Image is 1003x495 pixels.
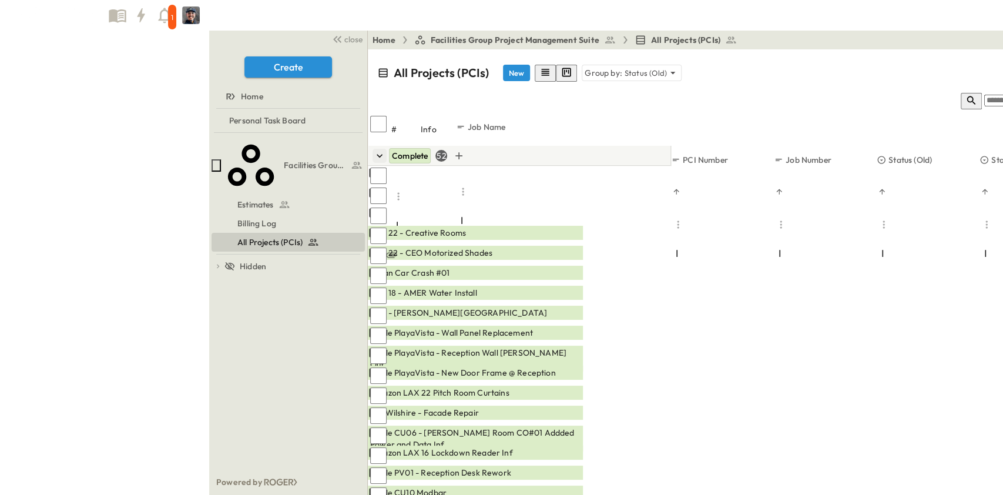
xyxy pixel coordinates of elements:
[212,234,363,250] a: All Projects (PCIs)
[370,367,556,379] span: Apple PlayaVista - New Door Frame @ Reception
[585,67,622,79] p: Group by:
[535,65,577,82] div: table view
[212,111,365,130] div: Personal Task Boardtest
[212,215,363,232] a: Billing Log
[370,247,387,264] input: Select row
[370,227,466,239] span: LAX 22 - Creative Rooms
[635,34,737,46] a: All Projects (PCIs)
[370,267,449,279] span: Rivian Car Crash #01
[370,228,387,244] input: Select row
[212,135,365,195] div: Facilities Group Project Management Suitetest
[344,34,363,45] span: close
[503,65,530,81] button: New
[212,233,365,252] div: All Projects (PCIs)test
[370,367,387,384] input: Select row
[370,188,387,204] input: Select row
[468,121,505,133] p: Job Name
[373,34,744,46] nav: breadcrumbs
[556,65,577,82] button: kanban view
[212,196,363,213] a: Estimates
[14,3,105,28] img: 6c363589ada0b36f064d841b69d3a419a338230e66bb0a533688fa5cc3e9e735.png
[370,387,387,404] input: Select row
[223,135,363,195] a: Facilities Group Project Management Suite
[212,112,363,129] a: Personal Task Board
[435,150,447,162] div: 52
[370,247,492,259] span: LAX 22 - CEO Motorized Shades
[370,327,533,339] span: Apple PlayaVista - Wall Panel Replacement
[625,67,667,79] p: Status (Old)
[370,116,387,132] input: Select all rows
[431,34,599,46] span: Facilities Group Project Management Suite
[370,347,387,364] input: Select row
[370,467,387,484] input: Select row
[370,447,513,459] span: Amazon LAX 16 Lockdown Reader Inf
[414,34,616,46] a: Facilities Group Project Management Suite
[212,214,365,233] div: Billing Logtest
[394,65,489,81] p: All Projects (PCIs)
[209,469,367,495] div: Powered by
[284,159,348,171] span: Facilities Group Project Management Suite
[452,149,466,163] button: Add Row in Group
[535,65,556,82] button: row view
[370,407,479,419] span: 401 Wilshire - Facade Repair
[651,34,720,46] span: All Projects (PCIs)
[370,327,387,344] input: Select row
[182,6,200,24] img: Profile Picture
[327,31,365,47] button: close
[240,260,266,272] span: Hidden
[229,115,306,126] span: Personal Task Board
[241,91,263,102] span: Home
[421,113,456,146] div: Info
[370,307,547,319] span: BoA - [PERSON_NAME][GEOGRAPHIC_DATA]
[370,287,387,304] input: Select row
[370,407,387,424] input: Select row
[370,447,387,464] input: Select row
[237,199,274,210] span: Estimates
[370,467,511,479] span: Apple PV01 - Reception Desk Rework
[370,307,387,324] input: Select row
[212,195,365,214] div: Estimatestest
[373,34,395,46] a: Home
[392,150,428,161] span: Complete
[370,427,581,450] span: Apple CU06 - [PERSON_NAME] Room CO#01 Addded Power and Data Inf
[237,218,276,229] span: Billing Log
[370,287,477,299] span: LAX 18 - AMER Water Install
[244,56,332,78] button: Create
[370,208,387,224] input: Select row
[391,113,421,146] div: #
[171,13,173,22] p: 1
[370,387,509,399] span: Amazon LAX 22 Pitch Room Curtains
[370,168,387,184] input: Select row
[237,236,303,248] span: All Projects (PCIs)
[370,267,387,284] input: Select row
[370,427,387,444] input: Select row
[370,347,581,370] span: Apple PlayaVista - Reception Wall [PERSON_NAME] Out
[212,88,363,105] a: Home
